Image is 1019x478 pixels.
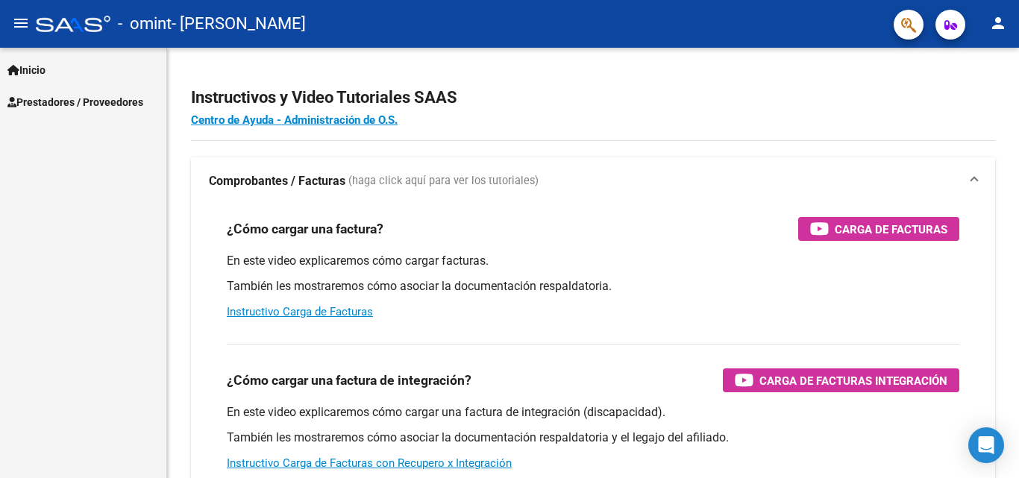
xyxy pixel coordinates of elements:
span: - omint [118,7,172,40]
a: Instructivo Carga de Facturas [227,305,373,318]
mat-icon: menu [12,14,30,32]
a: Centro de Ayuda - Administración de O.S. [191,113,398,127]
mat-icon: person [989,14,1007,32]
p: En este video explicaremos cómo cargar una factura de integración (discapacidad). [227,404,959,421]
h3: ¿Cómo cargar una factura de integración? [227,370,471,391]
span: Carga de Facturas Integración [759,371,947,390]
span: - [PERSON_NAME] [172,7,306,40]
button: Carga de Facturas [798,217,959,241]
strong: Comprobantes / Facturas [209,173,345,189]
h2: Instructivos y Video Tutoriales SAAS [191,84,995,112]
mat-expansion-panel-header: Comprobantes / Facturas (haga click aquí para ver los tutoriales) [191,157,995,205]
h3: ¿Cómo cargar una factura? [227,218,383,239]
span: Inicio [7,62,46,78]
span: Carga de Facturas [835,220,947,239]
p: También les mostraremos cómo asociar la documentación respaldatoria y el legajo del afiliado. [227,430,959,446]
a: Instructivo Carga de Facturas con Recupero x Integración [227,456,512,470]
span: (haga click aquí para ver los tutoriales) [348,173,539,189]
div: Open Intercom Messenger [968,427,1004,463]
span: Prestadores / Proveedores [7,94,143,110]
p: En este video explicaremos cómo cargar facturas. [227,253,959,269]
p: También les mostraremos cómo asociar la documentación respaldatoria. [227,278,959,295]
button: Carga de Facturas Integración [723,368,959,392]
